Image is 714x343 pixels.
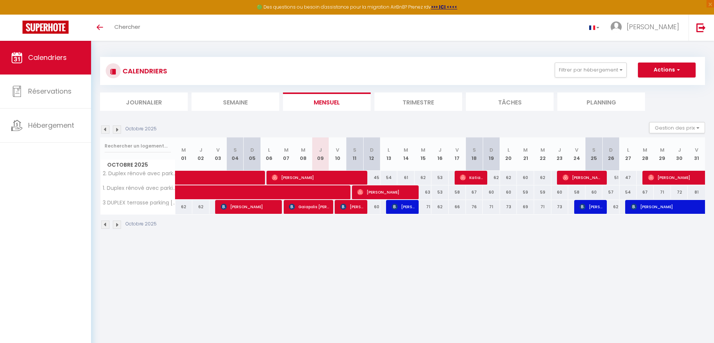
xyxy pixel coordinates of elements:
[507,146,510,154] abbr: L
[374,92,462,111] li: Trimestre
[473,146,476,154] abbr: S
[500,137,517,171] th: 20
[121,63,167,79] h3: CALENDRIERS
[192,200,210,214] div: 62
[523,146,528,154] abbr: M
[210,137,227,171] th: 03
[431,4,457,10] a: >>> ICI <<<<
[602,137,620,171] th: 26
[28,53,67,62] span: Calendriers
[192,137,210,171] th: 02
[558,146,561,154] abbr: J
[592,146,596,154] abbr: S
[534,185,551,199] div: 59
[620,137,637,171] th: 27
[637,185,654,199] div: 67
[671,185,688,199] div: 72
[431,200,449,214] div: 62
[102,171,177,176] span: 2. Duplex rénové avec parking-[GEOGRAPHIC_DATA]/[GEOGRAPHIC_DATA]
[175,200,193,214] div: 62
[175,137,193,171] th: 01
[483,137,500,171] th: 19
[466,92,554,111] li: Tâches
[28,86,72,96] span: Réservations
[568,137,585,171] th: 24
[551,200,569,214] div: 73
[551,185,569,199] div: 60
[534,171,551,185] div: 62
[336,146,339,154] abbr: V
[397,137,415,171] th: 14
[109,15,146,41] a: Chercher
[268,146,270,154] abbr: L
[431,185,449,199] div: 53
[466,137,483,171] th: 18
[234,146,237,154] abbr: S
[415,137,432,171] th: 15
[319,146,322,154] abbr: J
[439,146,442,154] abbr: J
[28,121,74,130] span: Hébergement
[192,92,279,111] li: Semaine
[329,137,346,171] th: 10
[199,146,202,154] abbr: J
[404,146,408,154] abbr: M
[181,146,186,154] abbr: M
[695,146,698,154] abbr: V
[126,221,157,228] p: Octobre 2025
[654,185,671,199] div: 71
[392,200,415,214] span: [PERSON_NAME]
[483,171,500,185] div: 62
[415,171,432,185] div: 62
[627,146,629,154] abbr: L
[602,200,620,214] div: 62
[126,125,157,133] p: Octobre 2025
[585,137,603,171] th: 25
[517,137,534,171] th: 21
[575,146,578,154] abbr: V
[380,171,398,185] div: 54
[340,200,363,214] span: [PERSON_NAME]
[534,200,551,214] div: 71
[363,200,380,214] div: 60
[688,185,705,199] div: 81
[688,137,705,171] th: 31
[105,139,171,153] input: Rechercher un logement...
[660,146,665,154] abbr: M
[568,185,585,199] div: 58
[585,185,603,199] div: 60
[388,146,390,154] abbr: L
[289,200,329,214] span: Gaiapolis [PERSON_NAME]
[654,137,671,171] th: 29
[638,63,696,78] button: Actions
[260,137,278,171] th: 06
[221,200,278,214] span: [PERSON_NAME]
[611,21,622,33] img: ...
[643,146,647,154] abbr: M
[500,200,517,214] div: 73
[579,200,602,214] span: [PERSON_NAME]
[466,200,483,214] div: 76
[278,137,295,171] th: 07
[696,23,706,32] img: logout
[114,23,140,31] span: Chercher
[22,21,69,34] img: Super Booking
[620,185,637,199] div: 54
[649,122,705,133] button: Gestion des prix
[678,146,681,154] abbr: J
[415,185,432,199] div: 63
[100,92,188,111] li: Journalier
[449,137,466,171] th: 17
[563,170,603,185] span: [PERSON_NAME]
[397,171,415,185] div: 61
[637,137,654,171] th: 28
[272,170,364,185] span: [PERSON_NAME]
[602,171,620,185] div: 51
[250,146,254,154] abbr: D
[283,92,371,111] li: Mensuel
[415,200,432,214] div: 71
[301,146,305,154] abbr: M
[602,185,620,199] div: 57
[102,185,177,191] span: 1. Duplex rénové avec parking-[GEOGRAPHIC_DATA]/[GEOGRAPHIC_DATA]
